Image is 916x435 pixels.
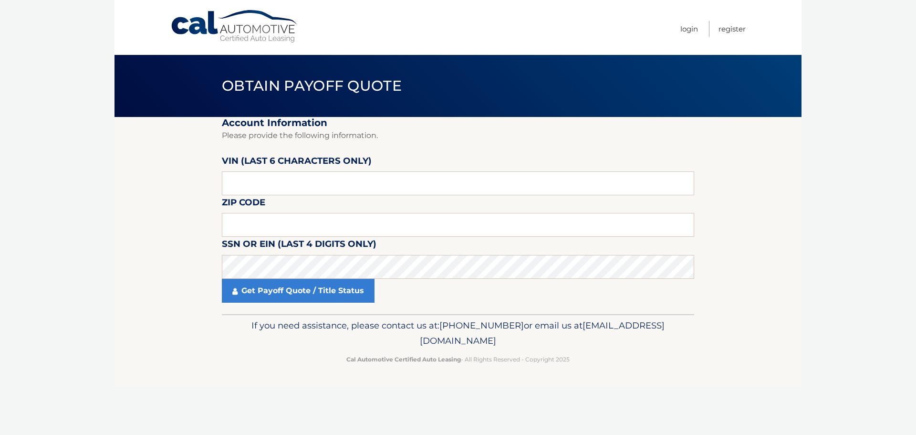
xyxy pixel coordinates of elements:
p: If you need assistance, please contact us at: or email us at [228,318,688,349]
label: Zip Code [222,195,265,213]
a: Register [718,21,746,37]
span: Obtain Payoff Quote [222,77,402,95]
label: VIN (last 6 characters only) [222,154,372,171]
p: - All Rights Reserved - Copyright 2025 [228,354,688,364]
label: SSN or EIN (last 4 digits only) [222,237,376,255]
strong: Cal Automotive Certified Auto Leasing [346,356,461,363]
a: Login [680,21,698,37]
a: Cal Automotive [170,10,299,43]
span: [PHONE_NUMBER] [439,320,524,331]
h2: Account Information [222,117,694,129]
p: Please provide the following information. [222,129,694,142]
a: Get Payoff Quote / Title Status [222,279,375,303]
